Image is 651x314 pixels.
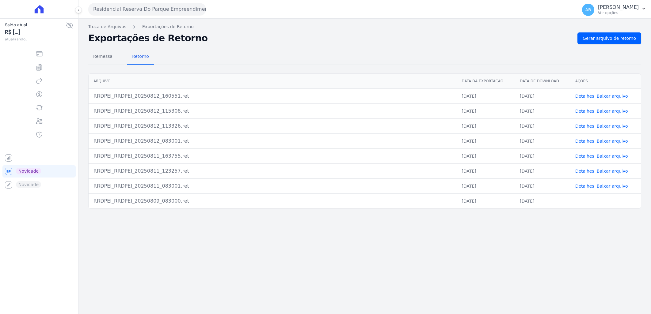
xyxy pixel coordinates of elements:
td: [DATE] [515,163,570,178]
p: Ver opções [598,10,639,15]
a: Novidade [2,165,76,178]
span: Remessa [89,50,116,62]
td: [DATE] [457,178,515,193]
span: Retorno [128,50,153,62]
button: AR [PERSON_NAME] Ver opções [577,1,651,18]
div: RRDPEI_RRDPEI_20250812_115308.ret [93,107,452,115]
span: AR [585,8,591,12]
a: Baixar arquivo [597,154,628,159]
td: [DATE] [515,103,570,118]
td: [DATE] [515,133,570,148]
span: R$ [...] [5,28,66,36]
nav: Breadcrumb [88,24,641,30]
div: RRDPEI_RRDPEI_20250812_160551.ret [93,92,452,100]
a: Detalhes [575,109,594,114]
div: RRDPEI_RRDPEI_20250812_083001.ret [93,137,452,145]
a: Baixar arquivo [597,124,628,129]
nav: Sidebar [5,48,73,191]
button: Residencial Reserva Do Parque Empreendimento Imobiliario LTDA [88,3,206,15]
p: [PERSON_NAME] [598,4,639,10]
td: [DATE] [515,118,570,133]
div: RRDPEI_RRDPEI_20250812_113326.ret [93,122,452,130]
div: RRDPEI_RRDPEI_20250809_083000.ret [93,197,452,205]
a: Detalhes [575,169,594,174]
td: [DATE] [457,148,515,163]
a: Detalhes [575,124,594,129]
a: Detalhes [575,94,594,99]
a: Remessa [88,49,117,65]
div: RRDPEI_RRDPEI_20250811_083001.ret [93,182,452,190]
a: Troca de Arquivos [88,24,126,30]
span: Saldo atual [5,22,66,28]
td: [DATE] [457,193,515,208]
th: Ações [570,74,641,89]
a: Gerar arquivo de retorno [577,32,641,44]
td: [DATE] [457,88,515,103]
a: Baixar arquivo [597,139,628,144]
td: [DATE] [457,118,515,133]
td: [DATE] [515,148,570,163]
a: Baixar arquivo [597,94,628,99]
th: Data da Exportação [457,74,515,89]
td: [DATE] [515,88,570,103]
span: Novidade [16,168,41,174]
a: Exportações de Retorno [142,24,194,30]
td: [DATE] [515,193,570,208]
div: RRDPEI_RRDPEI_20250811_123257.ret [93,167,452,175]
span: atualizando... [5,36,66,42]
a: Detalhes [575,184,594,189]
td: [DATE] [457,133,515,148]
div: RRDPEI_RRDPEI_20250811_163755.ret [93,152,452,160]
a: Baixar arquivo [597,184,628,189]
td: [DATE] [457,163,515,178]
td: [DATE] [457,103,515,118]
th: Data de Download [515,74,570,89]
th: Arquivo [89,74,457,89]
a: Detalhes [575,139,594,144]
a: Baixar arquivo [597,169,628,174]
h2: Exportações de Retorno [88,34,573,43]
span: Gerar arquivo de retorno [583,35,636,41]
td: [DATE] [515,178,570,193]
a: Baixar arquivo [597,109,628,114]
a: Detalhes [575,154,594,159]
a: Retorno [127,49,154,65]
